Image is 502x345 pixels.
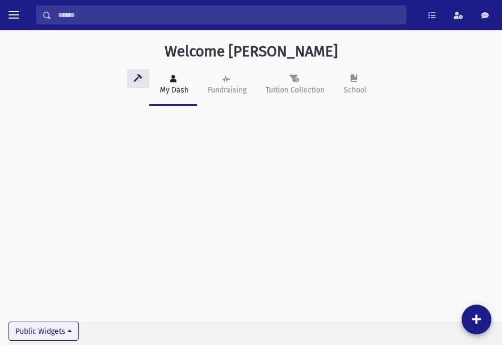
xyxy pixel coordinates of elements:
[197,65,255,106] a: Fundraising
[8,322,79,341] button: Public Widgets
[342,85,367,96] div: School
[255,65,333,106] a: Tuition Collection
[4,5,23,24] button: toggle menu
[158,85,189,96] div: My Dash
[206,85,246,96] div: Fundraising
[263,85,325,96] div: Tuition Collection
[52,5,406,24] input: Search
[333,65,375,106] a: School
[165,43,338,61] h3: Welcome [PERSON_NAME]
[149,65,197,106] a: My Dash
